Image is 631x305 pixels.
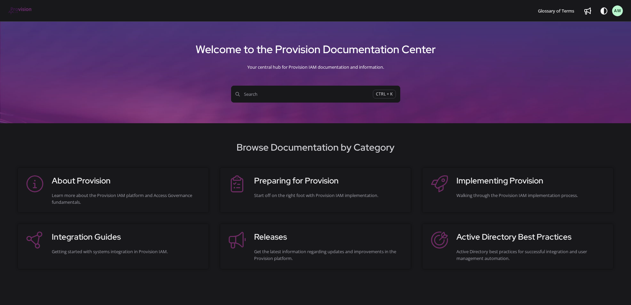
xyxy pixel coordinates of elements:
div: Your central hub for Provision IAM documentation and information. [8,59,623,75]
span: AW [614,8,621,14]
a: About ProvisionLearn more about the Provision IAM platform and Access Governance fundamentals. [25,175,202,205]
span: Glossary of Terms [538,8,574,14]
a: Active Directory Best PracticesActive Directory best practices for successful integration and use... [429,231,606,262]
div: Walking through the Provision IAM implementation process. [456,192,606,199]
button: AW [612,5,623,16]
h3: Active Directory Best Practices [456,231,606,243]
h1: Welcome to the Provision Documentation Center [8,40,623,59]
div: Start off on the right foot with Provision IAM implementation. [254,192,404,199]
a: Project logo [8,7,32,15]
h3: Integration Guides [52,231,202,243]
a: Preparing for ProvisionStart off on the right foot with Provision IAM implementation. [227,175,404,205]
img: brand logo [8,7,32,15]
h3: Preparing for Provision [254,175,404,187]
h3: Implementing Provision [456,175,606,187]
span: Search [235,91,373,97]
h3: About Provision [52,175,202,187]
div: Get the latest information regarding updates and improvements in the Provision platform. [254,248,404,262]
div: Active Directory best practices for successful integration and user management automation. [456,248,606,262]
span: CTRL + K [373,90,396,99]
a: Integration GuidesGetting started with systems integration in Provision IAM. [25,231,202,262]
h3: Releases [254,231,404,243]
button: SearchCTRL + K [231,86,400,103]
div: Getting started with systems integration in Provision IAM. [52,248,202,255]
h2: Browse Documentation by Category [8,140,623,154]
button: Theme options [599,5,609,16]
a: ReleasesGet the latest information regarding updates and improvements in the Provision platform. [227,231,404,262]
a: Implementing ProvisionWalking through the Provision IAM implementation process. [429,175,606,205]
div: Learn more about the Provision IAM platform and Access Governance fundamentals. [52,192,202,205]
a: Whats new [582,5,593,16]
